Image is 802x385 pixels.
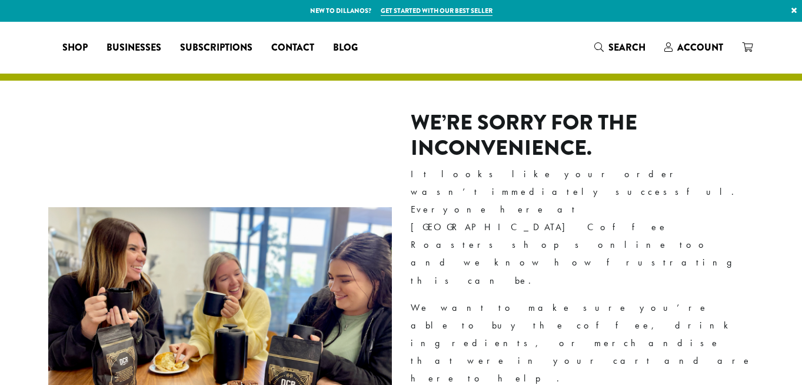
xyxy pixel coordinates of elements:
h2: We’re sorry for the inconvenience. [411,110,754,161]
span: Businesses [107,41,161,55]
span: Blog [333,41,358,55]
span: Account [677,41,723,54]
p: It looks like your order wasn’t immediately successful. Everyone here at [GEOGRAPHIC_DATA] Coffee... [411,165,754,290]
a: Get started with our best seller [381,6,492,16]
a: Search [585,38,655,57]
span: Shop [62,41,88,55]
span: Search [608,41,645,54]
a: Shop [53,38,97,57]
span: Subscriptions [180,41,252,55]
span: Contact [271,41,314,55]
